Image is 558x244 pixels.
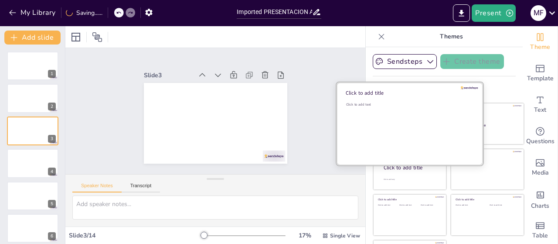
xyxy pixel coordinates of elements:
input: Insert title [237,6,312,18]
div: Layout [69,30,83,44]
div: Click to add text [399,204,419,206]
div: Click to add text [421,204,440,206]
span: Theme [530,42,550,52]
div: Click to add title [378,198,440,201]
button: Present [472,4,515,22]
div: Click to add text [456,204,483,206]
div: Click to add title [346,89,470,96]
div: Click to add title [456,198,518,201]
button: Create theme [440,54,504,69]
div: Click to add text [490,204,517,206]
div: Click to add text [458,131,516,134]
div: 6 [48,232,56,240]
span: Charts [531,201,549,211]
span: Single View [330,232,360,239]
div: 1 [48,70,56,78]
button: Transcript [122,183,160,192]
div: Click to add text [378,204,398,206]
div: Add charts and graphs [523,183,558,215]
span: Questions [526,137,555,146]
span: Position [92,32,102,42]
div: Change the overall theme [523,26,558,58]
button: Sendsteps [373,54,437,69]
div: 4 [48,168,56,175]
div: 5 [48,200,56,208]
div: 4 [7,149,58,178]
button: Speaker Notes [72,183,122,192]
div: m f [531,5,546,21]
div: Add images, graphics, shapes or video [523,152,558,183]
span: Template [527,74,554,83]
div: 1 [7,52,58,80]
div: 2 [48,103,56,110]
div: Slide 3 [147,64,197,77]
div: Add ready made slides [523,58,558,89]
div: Click to add title [384,164,439,171]
div: Click to add body [384,178,439,180]
div: 3 [48,135,56,143]
div: 2 [7,84,58,113]
span: Table [532,231,548,241]
div: 17 % [294,231,315,240]
div: Click to add title [458,123,516,128]
div: Add text boxes [523,89,558,120]
div: 5 [7,182,58,210]
div: Slide 3 / 14 [69,231,202,240]
div: Saving...... [66,9,102,17]
span: Media [532,168,549,178]
div: Get real-time input from your audience [523,120,558,152]
button: Add slide [4,31,61,45]
div: 3 [7,117,58,145]
button: m f [531,4,546,22]
div: Click to add title [456,152,518,156]
button: My Library [7,6,59,20]
span: Text [534,105,546,115]
div: 6 [7,214,58,243]
div: Click to add text [346,102,471,107]
button: Export to PowerPoint [453,4,470,22]
p: Themes [388,26,514,47]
